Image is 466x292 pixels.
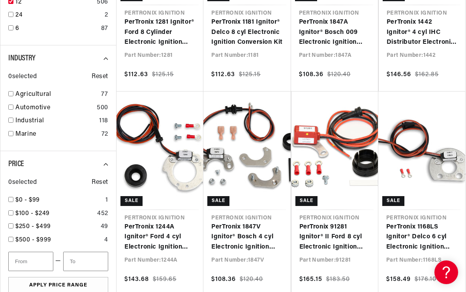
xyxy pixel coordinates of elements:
[97,103,108,113] div: 500
[92,72,108,82] span: Reset
[124,222,195,253] a: PerTronix 1244A Ignitor® Ford 4 cyl Electronic Ignition Conversion Kit
[8,54,36,62] span: Industry
[15,223,51,230] span: $250 - $499
[101,129,108,140] div: 72
[105,195,108,206] div: 1
[211,17,283,48] a: PerTronix 1181 Ignitor® Delco 8 cyl Electronic Ignition Conversion Kit
[8,178,37,188] span: 0 selected
[124,17,195,48] a: PerTronix 1281 Ignitor® Ford 8 Cylinder Electronic Ignition Conversion Kit
[15,237,51,243] span: $500 - $999
[105,10,108,21] div: 2
[99,116,108,126] div: 118
[101,90,108,100] div: 77
[55,256,61,266] span: —
[97,209,108,219] div: 452
[15,10,101,21] a: 24
[15,129,98,140] a: Marine
[15,90,98,100] a: Agricultural
[299,17,370,48] a: PerTronix 1847A Ignitor® Bosch 009 Electronic Ignition Conversion Kit
[101,222,108,232] div: 49
[8,160,24,168] span: Price
[15,103,94,113] a: Automotive
[63,252,108,271] input: To
[386,222,457,253] a: PerTronix 1168LS Ignitor® Delco 6 cyl Electronic Ignition Conversion Kit
[15,116,96,126] a: Industrial
[15,210,50,217] span: $100 - $249
[15,197,40,203] span: $0 - $99
[8,252,53,271] input: From
[299,222,370,253] a: PerTronix 91281 Ignitor® II Ford 8 cyl Electronic Ignition Conversion Kit
[211,222,282,253] a: PerTronix 1847V Ignitor® Bosch 4 cyl Electronic Ignition Conversion Kit
[15,24,98,34] a: 6
[104,235,108,245] div: 4
[8,72,37,82] span: 0 selected
[92,178,108,188] span: Reset
[101,24,108,34] div: 87
[387,17,457,48] a: PerTronix 1442 Ignitor® 4 cyl IHC Distributor Electronic Ignition Conversion Kit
